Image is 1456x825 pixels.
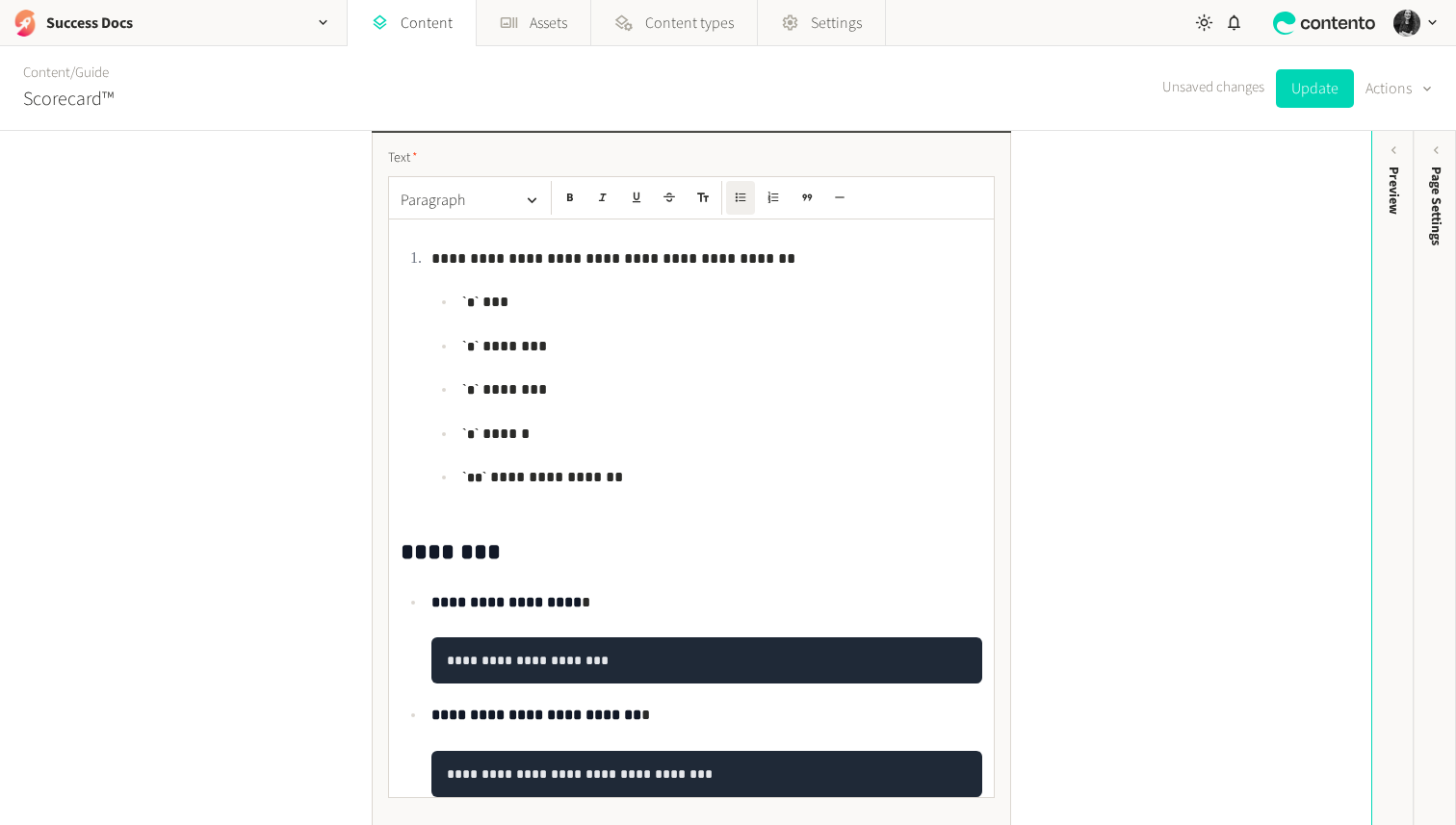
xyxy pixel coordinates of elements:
div: Preview [1384,167,1404,215]
button: Actions [1365,69,1433,108]
button: Paragraph [393,181,547,219]
span: / [70,63,75,83]
h2: Success Docs [46,12,133,35]
a: Content [23,63,70,83]
span: Content types [645,12,734,35]
span: Unsaved changes [1162,77,1264,99]
a: Guide [75,63,109,83]
img: Hollie Duncan [1393,10,1420,37]
span: Page Settings [1426,167,1446,245]
button: Update [1276,69,1354,108]
img: Success Docs [12,10,39,37]
span: Settings [811,12,862,35]
h2: Scorecard™ [23,85,114,114]
span: Text [388,148,418,168]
